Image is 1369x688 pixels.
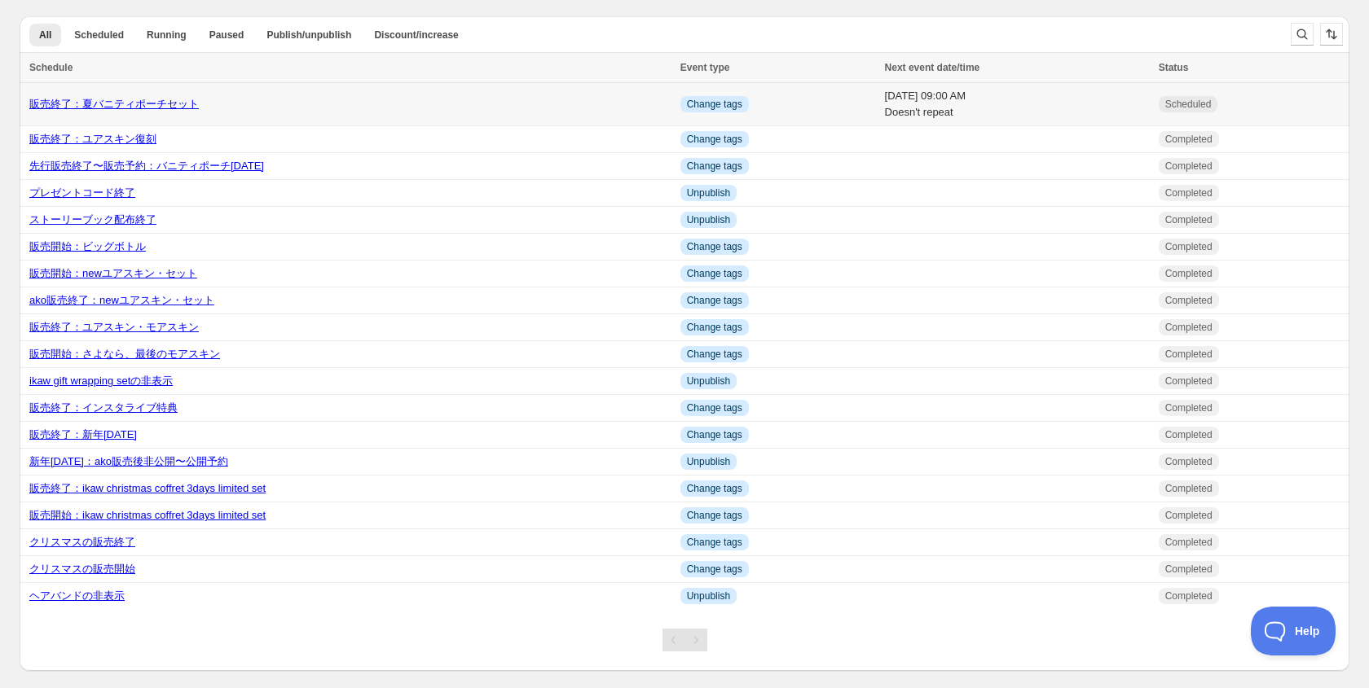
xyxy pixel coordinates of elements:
span: Unpublish [687,455,730,468]
span: Unpublish [687,186,730,199]
span: Change tags [687,294,742,307]
span: Completed [1165,455,1213,468]
span: Change tags [687,536,742,549]
span: Change tags [687,428,742,441]
span: Running [147,28,187,42]
span: Completed [1165,375,1213,388]
span: Completed [1165,536,1213,549]
span: Change tags [687,509,742,522]
span: Scheduled [74,28,124,42]
a: 販売終了：新年[DATE] [29,428,137,440]
span: Completed [1165,321,1213,334]
span: Completed [1165,133,1213,146]
span: Change tags [687,348,742,361]
span: Schedule [29,62,73,73]
a: 先行販売終了〜販売予約：バニティポーチ[DATE] [29,160,264,172]
button: Sort the results [1320,23,1343,46]
a: ヘアバンドの非表示 [29,589,125,602]
td: [DATE] 09:00 AM Doesn't repeat [880,83,1154,126]
a: 販売開始：newユアスキン・セット [29,267,197,279]
span: Unpublish [687,213,730,226]
a: 販売開始：ikaw christmas coffret 3days limited set [29,509,266,521]
span: Completed [1165,509,1213,522]
a: ストーリーブック配布終了 [29,213,156,226]
span: Completed [1165,160,1213,173]
span: Change tags [687,160,742,173]
span: Unpublish [687,375,730,388]
span: Completed [1165,186,1213,199]
span: Paused [209,28,244,42]
iframe: Toggle Customer Support [1251,607,1336,655]
span: Change tags [687,482,742,495]
span: Change tags [687,267,742,280]
a: 販売終了：ikaw christmas coffret 3days limited set [29,482,266,494]
span: Change tags [687,133,742,146]
a: 販売開始：さよなら、最後のモアスキン [29,348,220,360]
span: All [39,28,51,42]
span: Completed [1165,213,1213,226]
a: ikaw gift wrapping setの非表示 [29,375,173,387]
a: クリスマスの販売終了 [29,536,135,548]
nav: Pagination [662,629,707,651]
span: Change tags [687,563,742,576]
a: 新年[DATE]：ako販売後非公開〜公開予約 [29,455,228,467]
span: Discount/increase [374,28,458,42]
span: Completed [1165,267,1213,280]
span: Status [1159,62,1189,73]
span: Next event date/time [885,62,980,73]
a: 販売終了：ユアスキン復刻 [29,133,156,145]
span: Completed [1165,563,1213,576]
span: Scheduled [1165,98,1212,111]
a: 販売終了：インスタライブ特典 [29,401,178,414]
span: Completed [1165,401,1213,414]
span: Publish/unpublish [266,28,351,42]
a: 販売終了：ユアスキン・モアスキン [29,321,199,333]
span: Completed [1165,428,1213,441]
a: ako販売終了：newユアスキン・セット [29,294,214,306]
a: プレゼントコード終了 [29,186,135,199]
span: Change tags [687,321,742,334]
a: クリスマスの販売開始 [29,563,135,575]
span: Unpublish [687,589,730,603]
span: Change tags [687,401,742,414]
a: 販売終了：夏バニティポーチセット [29,98,199,110]
span: Completed [1165,294,1213,307]
span: Change tags [687,98,742,111]
button: Search and filter results [1291,23,1314,46]
a: 販売開始：ビッグボトル [29,240,146,252]
span: Event type [680,62,730,73]
span: Completed [1165,240,1213,253]
span: Change tags [687,240,742,253]
span: Completed [1165,589,1213,603]
span: Completed [1165,482,1213,495]
span: Completed [1165,348,1213,361]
